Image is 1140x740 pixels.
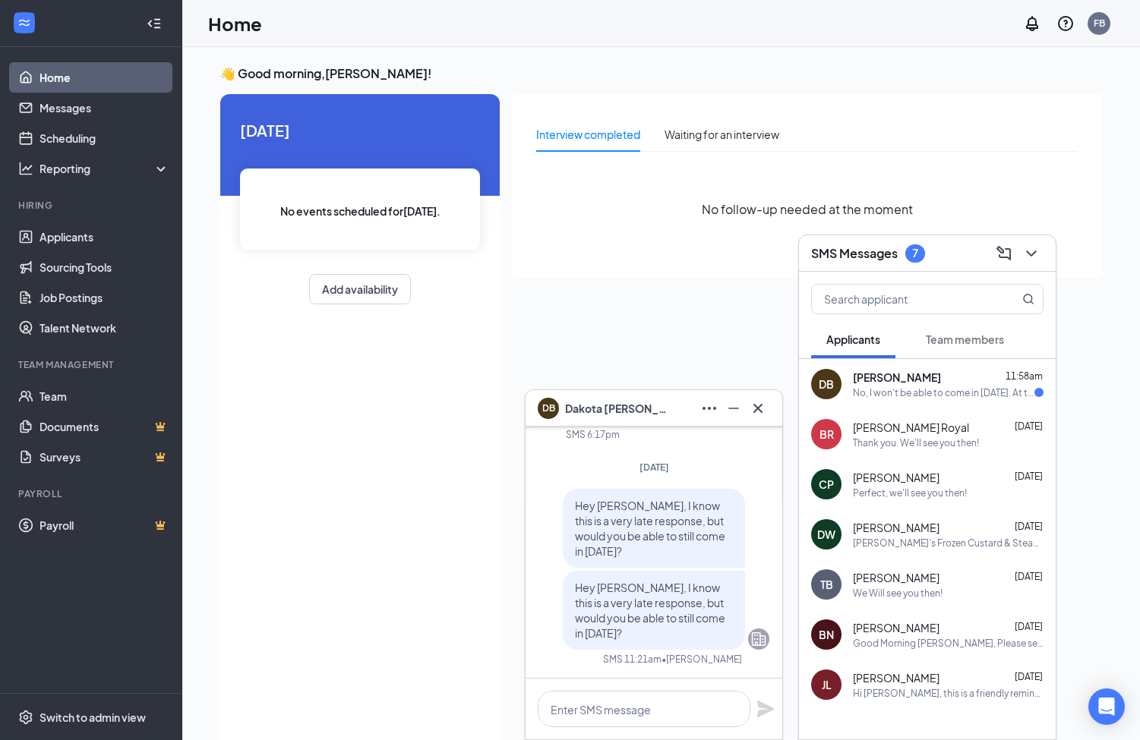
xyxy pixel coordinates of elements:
span: [DATE] [1015,571,1043,582]
a: Home [39,62,169,93]
span: [PERSON_NAME] [853,670,939,685]
span: Hey [PERSON_NAME], I know this is a very late response, but would you be able to still come in [D... [575,581,725,640]
span: [DATE] [1015,671,1043,682]
button: Cross [746,396,770,420]
span: [PERSON_NAME] Royal [853,420,969,435]
div: SMS 6:17pm [566,428,620,441]
div: No, I won't be able to come in [DATE]. At this time, I can do any time [DATE] or [DATE]. [853,386,1034,399]
span: [DATE] [1015,521,1043,532]
div: Payroll [18,487,166,500]
svg: MagnifyingGlass [1022,293,1034,305]
div: We Will see you then! [853,587,943,600]
a: Sourcing Tools [39,252,169,282]
div: Hiring [18,199,166,212]
div: FB [1094,17,1105,30]
a: Job Postings [39,282,169,313]
svg: WorkstreamLogo [17,15,32,30]
div: Waiting for an interview [665,126,779,143]
svg: QuestionInfo [1056,14,1075,33]
a: Scheduling [39,123,169,153]
a: SurveysCrown [39,442,169,472]
a: PayrollCrown [39,510,169,540]
span: Team members [926,332,1004,346]
button: Ellipses [697,396,722,420]
span: [DATE] [639,461,669,473]
div: Hi [PERSON_NAME], this is a friendly reminder. Your meeting with [PERSON_NAME]'s Frozen Custard &... [853,687,1044,700]
span: [PERSON_NAME] [853,520,939,535]
h1: Home [208,11,262,36]
div: SMS 11:21am [603,653,662,666]
svg: Company [750,630,768,648]
div: Switch to admin view [39,710,146,725]
span: [DATE] [240,118,480,142]
div: CP [819,477,834,492]
a: Applicants [39,222,169,252]
span: • [PERSON_NAME] [662,653,742,666]
span: Dakota [PERSON_NAME] [565,400,671,417]
span: No events scheduled for [DATE] . [280,203,441,219]
span: 11:58am [1006,370,1043,382]
div: Good Morning [PERSON_NAME], Please send some days and times in which you would be willing to come... [853,637,1044,650]
div: Interview completed [536,126,640,143]
svg: ChevronDown [1022,244,1041,263]
h3: SMS Messages [811,245,898,262]
a: Team [39,381,169,411]
span: [PERSON_NAME] [853,570,939,585]
div: Reporting [39,161,170,176]
div: JL [822,677,832,692]
a: Talent Network [39,313,169,343]
button: Add availability [309,274,411,304]
svg: Plane [756,700,775,718]
div: DW [817,527,835,542]
span: [PERSON_NAME] [853,470,939,485]
span: Applicants [826,332,880,346]
span: [PERSON_NAME] [853,370,941,385]
div: Team Management [18,358,166,371]
svg: Ellipses [700,399,718,417]
div: Thank you. We'll see you then! [853,436,979,449]
a: DocumentsCrown [39,411,169,442]
svg: Cross [749,399,767,417]
svg: Notifications [1023,14,1041,33]
span: [DATE] [1015,471,1043,482]
span: [DATE] [1015,621,1043,632]
span: [DATE] [1015,420,1043,432]
div: TB [820,577,833,592]
button: ComposeMessage [992,241,1016,266]
svg: ComposeMessage [995,244,1013,263]
div: Open Intercom Messenger [1088,688,1125,725]
div: [PERSON_NAME]'s Frozen Custard & Steakburgers is so excited for you to join our team! Do you know... [853,537,1044,549]
div: 7 [912,247,918,260]
svg: Settings [18,710,33,725]
div: Perfect, we'll see you then! [853,487,967,499]
svg: Collapse [147,16,162,31]
span: [PERSON_NAME] [853,620,939,635]
div: BN [819,627,834,642]
button: Minimize [722,396,746,420]
a: Messages [39,93,169,123]
span: Hey [PERSON_NAME], I know this is a very late response, but would you be able to still come in [D... [575,499,725,558]
button: ChevronDown [1019,241,1044,266]
svg: Minimize [725,399,743,417]
div: DB [819,376,834,392]
svg: Analysis [18,161,33,176]
div: BR [819,427,834,442]
input: Search applicant [812,285,992,313]
span: No follow-up needed at the moment [702,200,913,219]
h3: 👋 Good morning, [PERSON_NAME] ! [220,65,1102,82]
